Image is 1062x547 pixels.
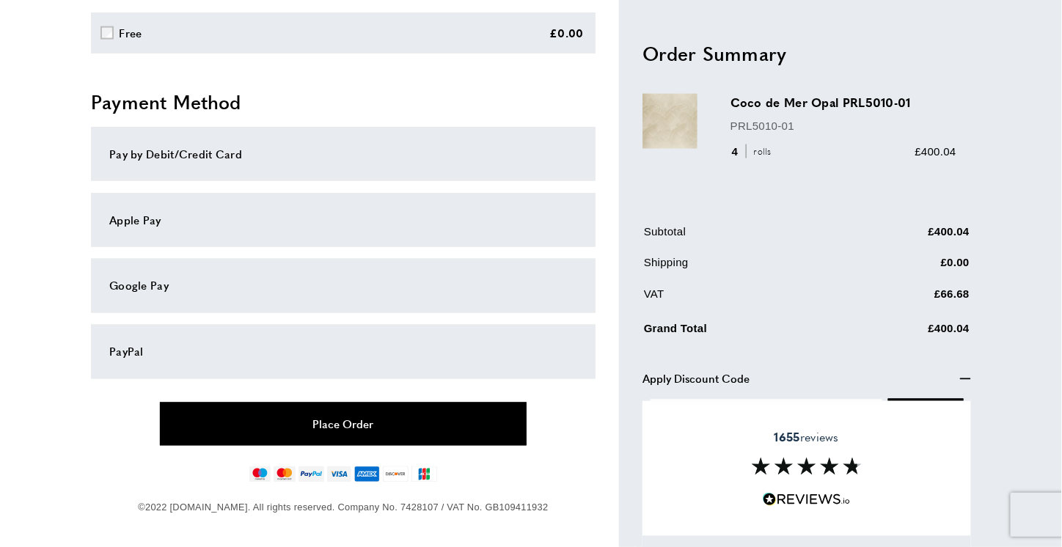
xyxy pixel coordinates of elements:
td: £400.04 [842,222,970,251]
img: paypal [299,466,324,482]
img: mastercard [274,466,295,482]
span: ©2022 [DOMAIN_NAME]. All rights reserved. Company No. 7428107 / VAT No. GB109411932 [138,502,548,513]
img: discover [383,466,409,482]
td: Grand Total [644,317,841,348]
img: maestro [249,466,271,482]
div: Apple Pay [109,211,577,229]
p: PRL5010-01 [730,117,956,134]
strong: 1655 [774,428,800,445]
img: Coco de Mer Opal PRL5010-01 [642,94,697,149]
span: reviews [774,430,839,444]
td: Subtotal [644,222,841,251]
div: Free [120,24,142,42]
td: £66.68 [842,285,970,314]
div: 4 [730,142,777,160]
img: Reviews.io 5 stars [763,492,851,506]
button: Place Order [160,403,527,446]
h2: Payment Method [91,89,596,115]
img: visa [327,466,351,482]
span: £400.04 [915,144,956,157]
img: Reviews section [752,457,862,474]
div: £0.00 [550,24,585,42]
td: VAT [644,285,841,314]
h2: Order Summary [642,40,971,66]
td: £0.00 [842,254,970,282]
div: Pay by Debit/Credit Card [109,145,577,163]
span: rolls [746,144,776,158]
td: £400.04 [842,317,970,348]
button: Apply Coupon [888,398,964,433]
h3: Coco de Mer Opal PRL5010-01 [730,94,956,111]
div: Google Pay [109,277,577,295]
td: Shipping [644,254,841,282]
div: PayPal [109,343,577,361]
img: jcb [411,466,437,482]
span: Apply Discount Code [642,370,750,387]
img: american-express [354,466,380,482]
